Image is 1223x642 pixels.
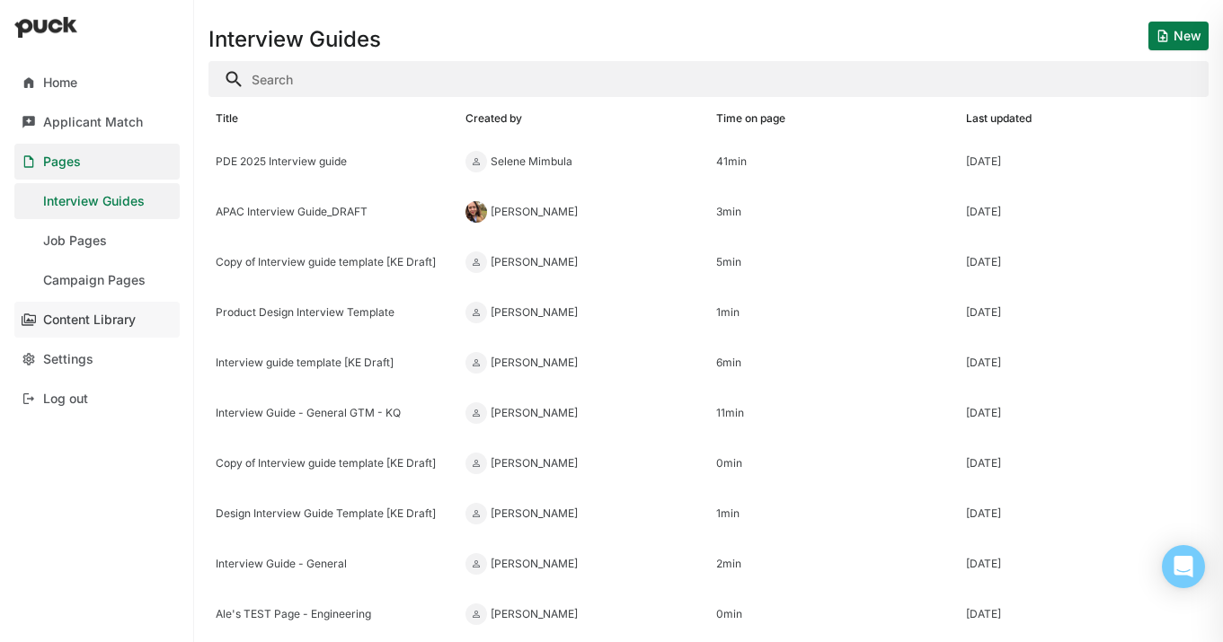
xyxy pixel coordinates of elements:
[966,407,1001,419] div: [DATE]
[716,306,952,319] div: 1min
[216,112,238,125] div: Title
[966,155,1001,168] div: [DATE]
[716,206,952,218] div: 3min
[491,457,578,470] div: [PERSON_NAME]
[491,306,578,319] div: [PERSON_NAME]
[966,507,1001,520] div: [DATE]
[966,206,1001,218] div: [DATE]
[491,256,578,268] div: [PERSON_NAME]
[716,155,952,168] div: 41min
[491,507,578,520] div: [PERSON_NAME]
[216,507,451,520] div: Design Interview Guide Template [KE Draft]
[491,356,578,369] div: [PERSON_NAME]
[14,341,180,377] a: Settings
[216,206,451,218] div: APAC Interview Guide_DRAFT
[716,256,952,268] div: 5min
[1148,22,1209,50] button: New
[966,608,1001,620] div: [DATE]
[966,558,1001,570] div: [DATE]
[716,558,952,570] div: 2min
[43,154,81,170] div: Pages
[14,302,180,338] a: Content Library
[966,112,1032,125] div: Last updated
[1162,545,1205,588] div: Open Intercom Messenger
[43,352,93,367] div: Settings
[216,155,451,168] div: PDE 2025 Interview guide
[716,407,952,419] div: 11min
[43,75,77,91] div: Home
[14,104,180,140] a: Applicant Match
[14,183,180,219] a: Interview Guides
[491,407,578,419] div: [PERSON_NAME]
[491,155,572,168] div: Selene Mimbula
[43,233,107,249] div: Job Pages
[14,262,180,298] a: Campaign Pages
[966,306,1001,319] div: [DATE]
[14,65,180,101] a: Home
[216,407,451,419] div: Interview Guide - General GTM - KQ
[716,112,785,125] div: Time on page
[491,558,578,570] div: [PERSON_NAME]
[216,256,451,268] div: Copy of Interview guide template [KE Draft]
[208,61,1209,97] input: Search
[216,306,451,319] div: Product Design Interview Template
[43,273,146,288] div: Campaign Pages
[14,144,180,180] a: Pages
[216,558,451,570] div: Interview Guide - General
[966,256,1001,268] div: [DATE]
[716,608,952,620] div: 0min
[208,29,381,50] h1: Interview Guides
[716,356,952,369] div: 6min
[491,206,578,218] div: [PERSON_NAME]
[216,457,451,470] div: Copy of Interview guide template [KE Draft]
[14,223,180,259] a: Job Pages
[43,391,88,407] div: Log out
[43,115,143,130] div: Applicant Match
[43,194,145,209] div: Interview Guides
[216,356,451,369] div: Interview guide template [KE Draft]
[465,112,522,125] div: Created by
[491,608,578,620] div: [PERSON_NAME]
[966,457,1001,470] div: [DATE]
[43,312,136,328] div: Content Library
[966,356,1001,369] div: [DATE]
[716,507,952,520] div: 1min
[716,457,952,470] div: 0min
[216,608,451,620] div: Ale's TEST Page - Engineering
